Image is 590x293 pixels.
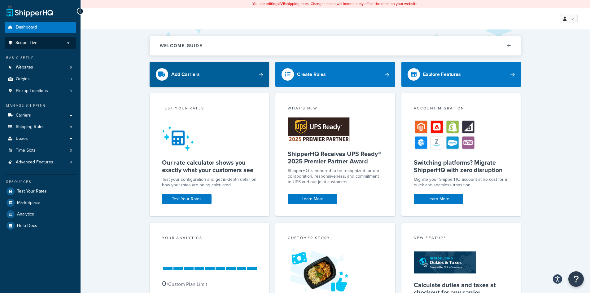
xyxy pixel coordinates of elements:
[5,133,76,144] a: Boxes
[16,88,48,94] span: Pickup Locations
[5,220,76,231] a: Help Docs
[17,212,34,217] span: Analytics
[5,145,76,156] a: Time Slots0
[16,136,28,141] span: Boxes
[5,85,76,97] li: Pickup Locations
[5,186,76,197] a: Test Your Rates
[401,62,521,87] a: Explore Features
[160,43,203,48] h2: Welcome Guide
[16,124,45,130] span: Shipping Rules
[288,105,383,113] div: What's New
[5,121,76,133] a: Shipping Rules
[297,70,326,79] div: Create Rules
[278,1,285,7] b: LIVE
[5,22,76,33] a: Dashboard
[17,200,40,206] span: Marketplace
[5,55,76,60] div: Basic Setup
[5,103,76,108] div: Manage Shipping
[5,157,76,168] a: Advanced Features9
[70,65,72,70] span: 6
[288,150,383,165] h5: ShipperHQ Receives UPS Ready® 2025 Premier Partner Award
[162,159,257,174] h5: Our rate calculator shows you exactly what your customers see
[5,62,76,73] a: Websites6
[5,179,76,184] div: Resources
[5,209,76,220] a: Analytics
[414,194,463,204] a: Learn More
[150,36,521,55] button: Welcome Guide
[5,145,76,156] li: Time Slots
[5,62,76,73] li: Websites
[414,235,509,242] div: New Feature
[167,281,207,288] small: / Custom Plan Limit
[70,148,72,153] span: 0
[423,70,461,79] div: Explore Features
[275,62,395,87] a: Create Rules
[5,197,76,208] a: Marketplace
[5,110,76,121] a: Carriers
[162,235,257,242] div: Your Analytics
[414,177,509,188] div: Migrate your ShipperHQ account at no cost for a quick and seamless transition.
[150,62,269,87] a: Add Carriers
[70,77,72,82] span: 3
[162,105,257,113] div: Test your rates
[5,73,76,85] li: Origins
[288,168,383,185] p: ShipperHQ is honored to be recognized for our collaboration, responsiveness, and commitment to UP...
[171,70,200,79] div: Add Carriers
[16,25,37,30] span: Dashboard
[568,271,584,287] button: Open Resource Center
[17,223,37,229] span: Help Docs
[15,40,37,46] span: Scope: Live
[17,189,47,194] span: Test Your Rates
[414,159,509,174] h5: Switching platforms? Migrate ShipperHQ with zero disruption
[16,113,31,118] span: Carriers
[70,160,72,165] span: 9
[5,73,76,85] a: Origins3
[70,88,72,94] span: 3
[16,65,33,70] span: Websites
[16,160,53,165] span: Advanced Features
[5,85,76,97] a: Pickup Locations3
[414,105,509,113] div: Account Migration
[162,278,166,289] span: 0
[162,177,257,188] div: Test your configuration and get in-depth detail on how your rates are being calculated.
[5,157,76,168] li: Advanced Features
[288,235,383,242] div: Customer Story
[16,148,36,153] span: Time Slots
[162,194,212,204] a: Test Your Rates
[288,194,337,204] a: Learn More
[16,77,30,82] span: Origins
